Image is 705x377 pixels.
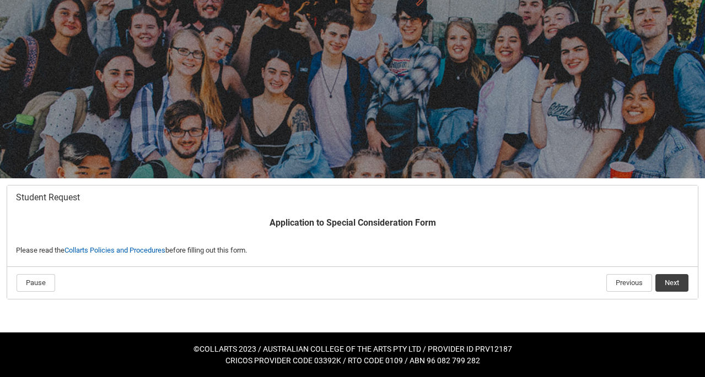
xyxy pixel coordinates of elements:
a: Collarts Policies and Procedures [64,246,165,254]
span: Student Request [16,192,80,203]
button: Pause [17,274,55,292]
button: Next [655,274,688,292]
strong: Application to Special Consideration Form [270,217,436,228]
button: Previous [606,274,652,292]
p: Please read the before filling out this form. [16,245,689,256]
article: Redu_Student_Request flow [7,185,698,299]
